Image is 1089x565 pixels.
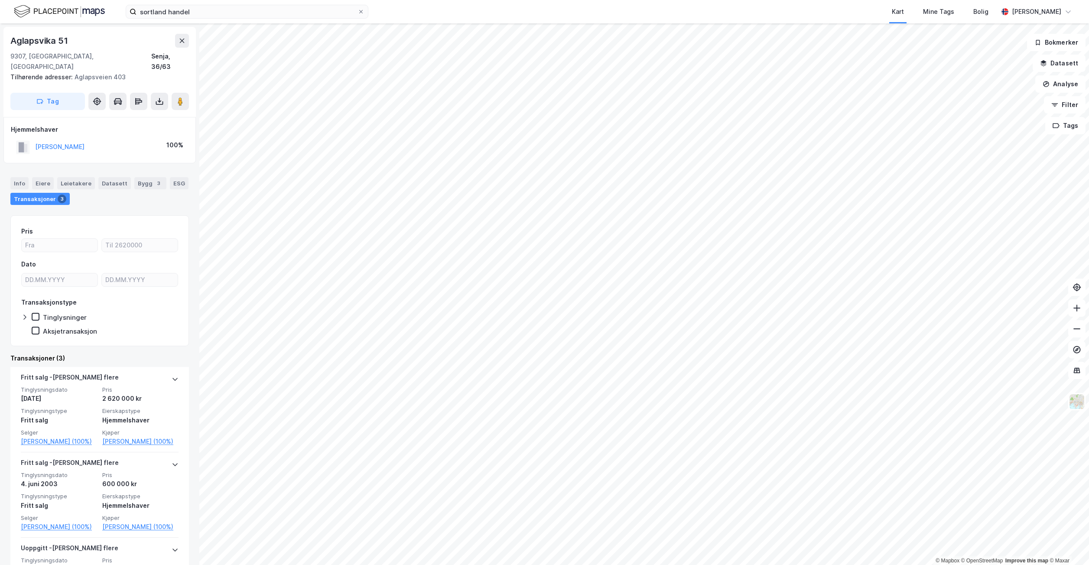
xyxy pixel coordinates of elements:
a: [PERSON_NAME] (100%) [102,436,179,447]
div: Hjemmelshaver [102,415,179,425]
input: DD.MM.YYYY [102,273,178,286]
span: Tinglysningsdato [21,386,97,393]
button: Datasett [1033,55,1086,72]
div: Hjemmelshaver [102,500,179,511]
span: Tinglysningsdato [21,557,97,564]
input: Fra [22,239,98,252]
a: OpenStreetMap [961,558,1003,564]
div: 4. juni 2003 [21,479,97,489]
div: Fritt salg [21,500,97,511]
a: [PERSON_NAME] (100%) [21,436,97,447]
div: Datasett [98,177,131,189]
div: Transaksjoner [10,193,70,205]
div: Aglapsvika 51 [10,34,69,48]
a: [PERSON_NAME] (100%) [21,522,97,532]
div: Info [10,177,29,189]
span: Tinglysningstype [21,493,97,500]
input: DD.MM.YYYY [22,273,98,286]
span: Selger [21,514,97,522]
div: Fritt salg [21,415,97,425]
span: Selger [21,429,97,436]
span: Tinglysningsdato [21,471,97,479]
a: Mapbox [936,558,959,564]
span: Eierskapstype [102,407,179,415]
button: Bokmerker [1027,34,1086,51]
div: Aglapsveien 403 [10,72,182,82]
div: 2 620 000 kr [102,393,179,404]
input: Søk på adresse, matrikkel, gårdeiere, leietakere eller personer [137,5,358,18]
span: Eierskapstype [102,493,179,500]
span: Pris [102,557,179,564]
div: Hjemmelshaver [11,124,189,135]
div: Eiere [32,177,54,189]
div: Transaksjonstype [21,297,77,308]
div: Bygg [134,177,166,189]
div: Mine Tags [923,6,954,17]
div: 3 [154,179,163,188]
div: Transaksjoner (3) [10,353,189,364]
div: Fritt salg - [PERSON_NAME] flere [21,458,119,471]
img: Z [1069,393,1085,410]
a: Improve this map [1005,558,1048,564]
span: Pris [102,386,179,393]
button: Tags [1045,117,1086,134]
img: logo.f888ab2527a4732fd821a326f86c7f29.svg [14,4,105,19]
div: [DATE] [21,393,97,404]
div: Senja, 36/63 [151,51,189,72]
div: Leietakere [57,177,95,189]
div: Kart [892,6,904,17]
div: ESG [170,177,189,189]
div: Fritt salg - [PERSON_NAME] flere [21,372,119,386]
div: Bolig [973,6,988,17]
div: 3 [58,195,66,203]
div: Pris [21,226,33,237]
button: Tag [10,93,85,110]
a: [PERSON_NAME] (100%) [102,522,179,532]
span: Tilhørende adresser: [10,73,75,81]
div: Uoppgitt - [PERSON_NAME] flere [21,543,118,557]
span: Pris [102,471,179,479]
div: [PERSON_NAME] [1012,6,1061,17]
button: Filter [1044,96,1086,114]
span: Kjøper [102,514,179,522]
span: Kjøper [102,429,179,436]
div: 600 000 kr [102,479,179,489]
div: Dato [21,259,36,270]
button: Analyse [1035,75,1086,93]
div: 9307, [GEOGRAPHIC_DATA], [GEOGRAPHIC_DATA] [10,51,151,72]
span: Tinglysningstype [21,407,97,415]
input: Til 2620000 [102,239,178,252]
div: Aksjetransaksjon [43,327,97,335]
div: 100% [166,140,183,150]
iframe: Chat Widget [1046,523,1089,565]
div: Tinglysninger [43,313,87,321]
